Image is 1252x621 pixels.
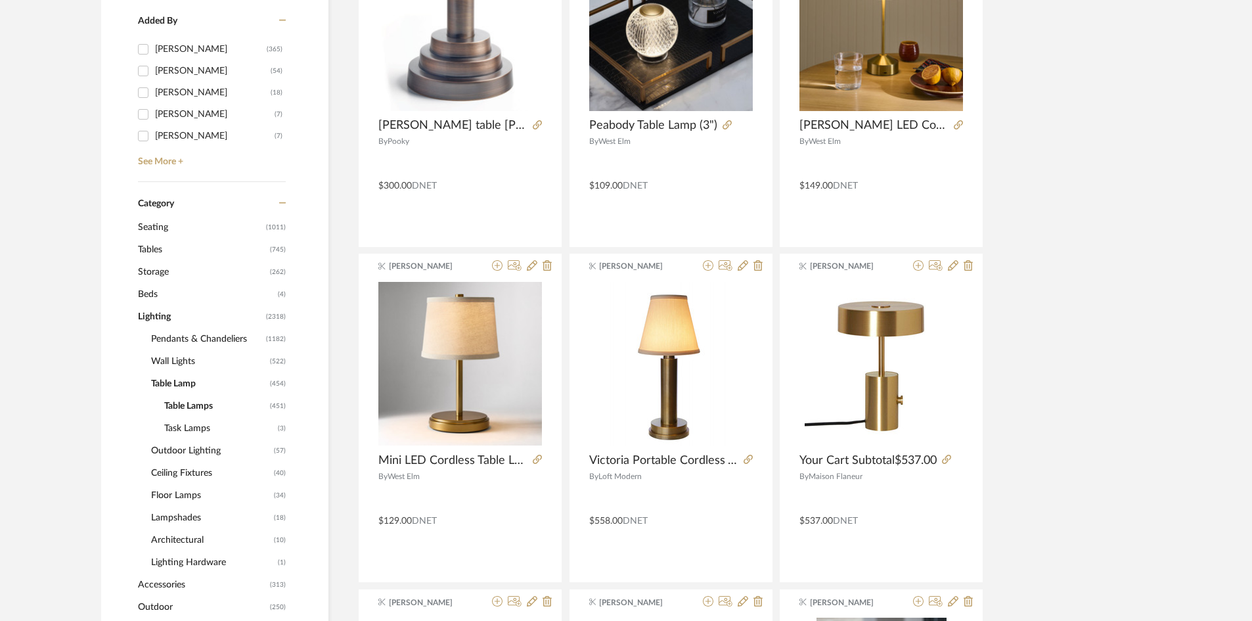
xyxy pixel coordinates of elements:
[378,282,542,446] img: Mini LED Cordless Table Lamp (10")
[833,181,858,191] span: DNET
[274,507,286,528] span: (18)
[389,597,472,609] span: [PERSON_NAME]
[275,104,282,125] div: (7)
[151,551,275,574] span: Lighting Hardware
[599,260,682,272] span: [PERSON_NAME]
[270,351,286,372] span: (522)
[600,282,742,446] img: Victoria Portable Cordless Accent Table Lamp, Dimmable Silk or Cotton Shade
[266,217,286,238] span: (1011)
[138,574,267,596] span: Accessories
[270,239,286,260] span: (745)
[270,574,286,595] span: (313)
[271,60,282,81] div: (54)
[274,530,286,551] span: (10)
[274,463,286,484] span: (40)
[164,395,267,417] span: Table Lamps
[155,60,271,81] div: [PERSON_NAME]
[805,282,958,446] img: Your Cart Subtotal$537.00
[151,462,271,484] span: Ceiling Fixtures
[138,216,263,239] span: Seating
[598,472,642,480] span: Loft Modern
[267,39,282,60] div: (365)
[155,39,267,60] div: [PERSON_NAME]
[138,261,267,283] span: Storage
[589,137,598,145] span: By
[278,284,286,305] span: (4)
[271,82,282,103] div: (18)
[155,82,271,103] div: [PERSON_NAME]
[589,181,623,191] span: $109.00
[270,396,286,417] span: (451)
[623,517,648,526] span: DNET
[151,350,267,373] span: Wall Lights
[378,517,412,526] span: $129.00
[270,262,286,283] span: (262)
[138,596,267,618] span: Outdoor
[274,440,286,461] span: (57)
[799,472,809,480] span: By
[623,181,648,191] span: DNET
[164,417,275,440] span: Task Lamps
[388,137,409,145] span: Pooky
[589,472,598,480] span: By
[378,472,388,480] span: By
[155,126,275,147] div: [PERSON_NAME]
[809,472,862,480] span: Maison Flaneur
[598,137,631,145] span: West Elm
[138,239,267,261] span: Tables
[151,484,271,507] span: Floor Lamps
[833,517,858,526] span: DNET
[388,472,420,480] span: West Elm
[810,597,893,609] span: [PERSON_NAME]
[270,597,286,618] span: (250)
[389,260,472,272] span: [PERSON_NAME]
[151,440,271,462] span: Outdoor Lighting
[799,453,937,468] span: Your Cart Subtotal$537.00
[799,517,833,526] span: $537.00
[138,16,177,26] span: Added By
[138,198,174,210] span: Category
[151,529,271,551] span: Architectural
[810,260,893,272] span: [PERSON_NAME]
[809,137,841,145] span: West Elm
[589,453,738,468] span: Victoria Portable Cordless Accent Table Lamp, Dimmable Silk or Cotton Shade
[151,507,271,529] span: Lampshades
[412,517,437,526] span: DNET
[589,118,717,133] span: Peabody Table Lamp (3")
[378,118,527,133] span: [PERSON_NAME] table [PERSON_NAME] bronze with 5.5 inch tall tapered shade for cordless lamps in p...
[135,147,286,168] a: See More +
[138,283,275,306] span: Beds
[378,453,527,468] span: Mini LED Cordless Table Lamp (10")
[412,181,437,191] span: DNET
[799,137,809,145] span: By
[151,328,263,350] span: Pendants & Chandeliers
[799,118,949,133] span: [PERSON_NAME] LED Cordless Layered Table Lamp (11")
[799,181,833,191] span: $149.00
[138,306,263,328] span: Lighting
[278,418,286,439] span: (3)
[378,137,388,145] span: By
[270,373,286,394] span: (454)
[275,126,282,147] div: (7)
[278,552,286,573] span: (1)
[274,485,286,506] span: (34)
[589,517,623,526] span: $558.00
[266,306,286,327] span: (2318)
[151,373,267,395] span: Table Lamp
[155,104,275,125] div: [PERSON_NAME]
[378,181,412,191] span: $300.00
[266,329,286,350] span: (1182)
[599,597,682,609] span: [PERSON_NAME]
